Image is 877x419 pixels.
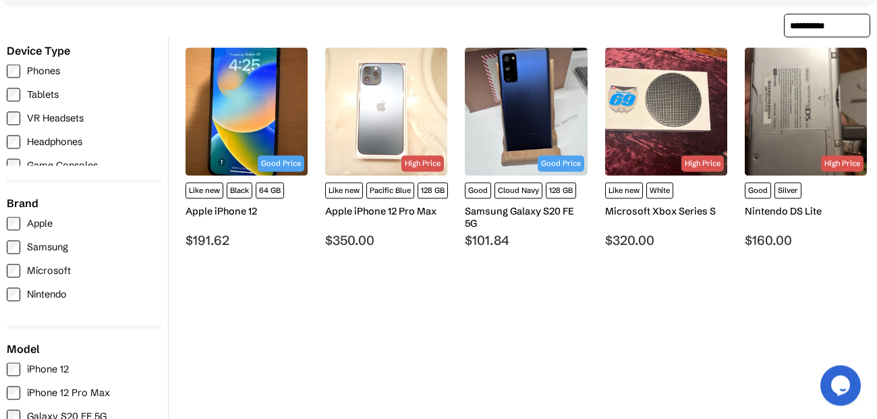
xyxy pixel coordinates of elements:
span: 128 GB [546,182,576,198]
div: $350.00 [325,232,447,248]
input: Phones [7,64,20,78]
div: $160.00 [745,232,867,248]
div: Model [7,342,161,356]
label: Microsoft [7,264,154,277]
div: Good Price [258,155,304,171]
label: iPhone 12 [7,362,154,376]
input: Game Consoles [7,159,20,172]
input: VR Headsets [7,111,20,125]
img: Apple - iPhone 12 [186,47,308,175]
div: Microsoft Xbox Series S [605,205,727,217]
div: Device Type [7,44,161,57]
label: VR Headsets [7,111,154,125]
div: Good Price [538,155,584,171]
input: Samsung [7,240,20,254]
span: Like new [325,182,363,198]
span: Pacific Blue [366,182,414,198]
label: Nintendo [7,287,154,301]
input: Microsoft [7,264,20,277]
label: iPhone 12 Pro Max [7,386,154,399]
span: Like new [605,182,643,198]
div: Brand [7,196,161,210]
input: Tablets [7,88,20,101]
img: Apple - iPhone 12 Pro Max [325,47,447,175]
iframe: chat widget [820,365,864,406]
span: Cloud Navy [494,182,542,198]
span: Silver [774,182,801,198]
div: Apple iPhone 12 [186,205,308,217]
span: 128 GB [418,182,448,198]
div: High Price [681,155,724,171]
div: Nintendo DS Lite [745,205,867,217]
input: iPhone 12 Pro Max [7,386,20,399]
label: Apple [7,217,154,230]
label: Headphones [7,135,154,148]
label: Tablets [7,88,154,101]
span: Good [745,182,771,198]
input: Headphones [7,135,20,148]
span: 64 GB [256,182,284,198]
label: Samsung [7,240,154,254]
div: $320.00 [605,232,727,248]
input: iPhone 12 [7,362,20,376]
div: High Price [821,155,864,171]
span: Black [227,182,252,198]
label: Game Consoles [7,159,154,172]
img: Samsung - Galaxy S20 FE 5G [465,47,587,175]
div: High Price [401,155,444,171]
div: $101.84 [465,232,587,248]
label: Phones [7,64,154,78]
span: Like new [186,182,223,198]
span: Good [465,182,491,198]
img: Microsoft - Xbox Series S [605,47,727,175]
input: Nintendo [7,287,20,301]
div: Apple iPhone 12 Pro Max [325,205,447,217]
img: Nintendo - DS Lite [745,47,867,175]
div: Samsung Galaxy S20 FE 5G [465,205,587,229]
div: $191.62 [186,232,308,248]
input: Apple [7,217,20,230]
span: White [646,182,673,198]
